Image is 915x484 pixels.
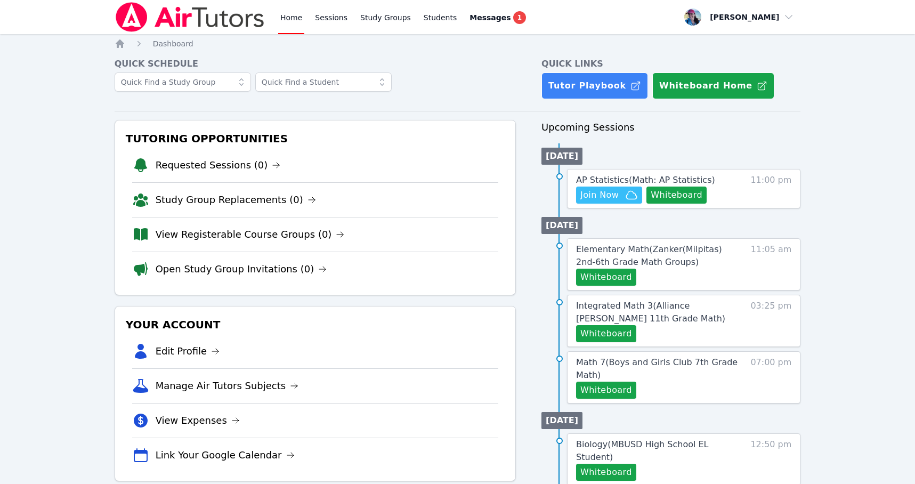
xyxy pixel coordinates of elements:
a: Biology(MBUSD High School EL Student) [576,438,738,464]
span: Join Now [580,189,619,201]
a: AP Statistics(Math: AP Statistics) [576,174,715,187]
h3: Upcoming Sessions [541,120,800,135]
span: Integrated Math 3 ( Alliance [PERSON_NAME] 11th Grade Math ) [576,301,725,324]
a: Study Group Replacements (0) [156,192,316,207]
span: 1 [513,11,526,24]
span: 12:50 pm [750,438,791,481]
button: Join Now [576,187,642,204]
span: Math 7 ( Boys and Girls Club 7th Grade Math ) [576,357,738,380]
a: Dashboard [153,38,193,49]
h3: Tutoring Opportunities [124,129,507,148]
a: View Registerable Course Groups (0) [156,227,345,242]
a: Edit Profile [156,344,220,359]
span: Dashboard [153,39,193,48]
li: [DATE] [541,217,582,234]
a: Requested Sessions (0) [156,158,281,173]
h4: Quick Links [541,58,800,70]
span: 11:00 pm [750,174,791,204]
button: Whiteboard Home [652,72,774,99]
button: Whiteboard [646,187,707,204]
span: Elementary Math ( Zanker(Milpitas) 2nd-6th Grade Math Groups ) [576,244,722,267]
li: [DATE] [541,412,582,429]
li: [DATE] [541,148,582,165]
span: Biology ( MBUSD High School EL Student ) [576,439,708,462]
button: Whiteboard [576,464,636,481]
span: 07:00 pm [750,356,791,399]
a: Manage Air Tutors Subjects [156,378,299,393]
a: Elementary Math(Zanker(Milpitas) 2nd-6th Grade Math Groups) [576,243,738,269]
nav: Breadcrumb [115,38,801,49]
span: AP Statistics ( Math: AP Statistics ) [576,175,715,185]
span: 11:05 am [751,243,792,286]
a: Tutor Playbook [541,72,648,99]
span: Messages [469,12,511,23]
input: Quick Find a Student [255,72,392,92]
h3: Your Account [124,315,507,334]
a: Math 7(Boys and Girls Club 7th Grade Math) [576,356,738,382]
img: Air Tutors [115,2,265,32]
button: Whiteboard [576,325,636,342]
h4: Quick Schedule [115,58,516,70]
a: Open Study Group Invitations (0) [156,262,327,277]
span: 03:25 pm [750,300,791,342]
button: Whiteboard [576,382,636,399]
a: Integrated Math 3(Alliance [PERSON_NAME] 11th Grade Math) [576,300,738,325]
a: View Expenses [156,413,240,428]
a: Link Your Google Calendar [156,448,295,463]
button: Whiteboard [576,269,636,286]
input: Quick Find a Study Group [115,72,251,92]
